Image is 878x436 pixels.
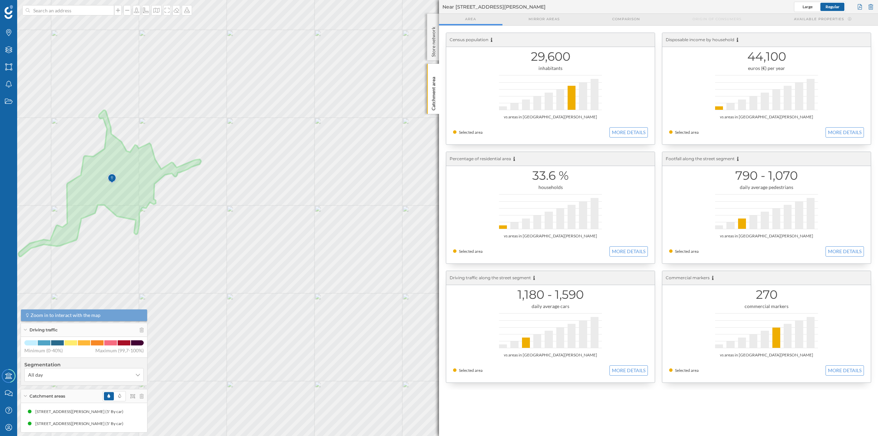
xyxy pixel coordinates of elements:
[794,16,844,22] span: Available properties
[675,368,699,373] span: Selected area
[609,127,648,138] button: MORE DETAILS
[453,114,648,120] div: vs areas in [GEOGRAPHIC_DATA][PERSON_NAME]
[4,5,13,19] img: Geoblink Logo
[609,246,648,257] button: MORE DETAILS
[459,249,483,254] span: Selected area
[662,33,871,47] div: Disposable income by household
[24,361,144,368] h4: Segmentation
[453,65,648,72] div: inhabitants
[459,368,483,373] span: Selected area
[669,184,864,191] div: daily average pedestrians
[453,184,648,191] div: households
[826,365,864,376] button: MORE DETAILS
[826,4,840,9] span: Regular
[453,352,648,358] div: vs areas in [GEOGRAPHIC_DATA][PERSON_NAME]
[675,130,699,135] span: Selected area
[95,347,144,354] span: Maximum (99,7-100%)
[453,233,648,239] div: vs areas in [GEOGRAPHIC_DATA][PERSON_NAME]
[826,127,864,138] button: MORE DETAILS
[29,393,65,399] span: Catchment areas
[29,327,58,333] span: Driving traffic
[24,347,63,354] span: Minimum (0-40%)
[529,16,560,22] span: Mirror areas
[459,130,483,135] span: Selected area
[612,16,640,22] span: Comparison
[453,50,648,63] h1: 29,600
[662,152,871,166] div: Footfall along the street segment
[446,152,655,166] div: Percentage of residential area
[446,33,655,47] div: Census population
[669,50,864,63] h1: 44,100
[430,24,437,57] p: Store network
[35,420,127,427] div: [STREET_ADDRESS][PERSON_NAME] (5' By car)
[446,271,655,285] div: Driving traffic along the street segment
[453,169,648,182] h1: 33.6 %
[803,4,812,9] span: Large
[35,408,127,415] div: [STREET_ADDRESS][PERSON_NAME] (5' By car)
[453,303,648,310] div: daily average cars
[669,288,864,301] h1: 270
[669,169,864,182] h1: 790 - 1,070
[31,312,100,319] span: Zoom in to interact with the map
[692,16,741,22] span: Origin of consumers
[669,233,864,239] div: vs areas in [GEOGRAPHIC_DATA][PERSON_NAME]
[669,303,864,310] div: commercial markers
[28,372,43,378] span: All day
[430,74,437,110] p: Catchment area
[442,3,546,10] span: Near [STREET_ADDRESS][PERSON_NAME]
[609,365,648,376] button: MORE DETAILS
[826,246,864,257] button: MORE DETAILS
[108,172,116,186] img: Marker
[669,114,864,120] div: vs areas in [GEOGRAPHIC_DATA][PERSON_NAME]
[669,352,864,358] div: vs areas in [GEOGRAPHIC_DATA][PERSON_NAME]
[669,65,864,72] div: euros (€) per year
[465,16,476,22] span: Area
[662,271,871,285] div: Commercial markers
[453,288,648,301] h1: 1,180 - 1,590
[675,249,699,254] span: Selected area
